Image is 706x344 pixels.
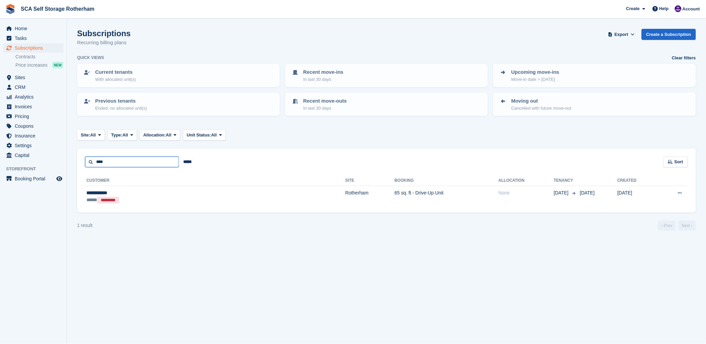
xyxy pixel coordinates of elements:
[15,62,48,68] span: Price increases
[3,174,63,183] a: menu
[15,54,63,60] a: Contracts
[607,29,636,40] button: Export
[18,3,97,14] a: SCA Self Storage Rotherham
[554,175,577,186] th: Tenancy
[5,4,15,14] img: stora-icon-8386f47178a22dfd0bd8f6a31ec36ba5ce8667c1dd55bd0f319d3a0aa187defe.svg
[15,43,55,53] span: Subscriptions
[303,105,347,112] p: In last 30 days
[499,189,554,196] div: None
[55,175,63,183] a: Preview store
[511,76,559,83] p: Move-in date > [DATE]
[15,92,55,102] span: Analytics
[183,129,226,140] button: Unit Status: All
[554,189,570,196] span: [DATE]
[626,5,640,12] span: Create
[286,64,487,87] a: Recent move-ins In last 30 days
[15,82,55,92] span: CRM
[511,97,571,105] p: Moving out
[15,34,55,43] span: Tasks
[675,5,682,12] img: Kelly Neesham
[15,73,55,82] span: Sites
[15,121,55,131] span: Coupons
[3,151,63,160] a: menu
[15,131,55,140] span: Insurance
[3,82,63,92] a: menu
[15,141,55,150] span: Settings
[615,31,628,38] span: Export
[77,39,131,47] p: Recurring billing plans
[90,132,96,138] span: All
[111,132,123,138] span: Type:
[15,102,55,111] span: Invoices
[78,64,279,87] a: Current tenants With allocated unit(s)
[642,29,696,40] a: Create a Subscription
[95,76,136,83] p: With allocated unit(s)
[683,6,700,12] span: Account
[395,186,499,207] td: 65 sq. ft - Drive-Up Unit
[303,68,343,76] p: Recent move-ins
[303,76,343,83] p: In last 30 days
[15,61,63,69] a: Price increases NEW
[95,68,136,76] p: Current tenants
[15,151,55,160] span: Capital
[15,112,55,121] span: Pricing
[3,92,63,102] a: menu
[81,132,90,138] span: Site:
[108,129,137,140] button: Type: All
[3,73,63,82] a: menu
[303,97,347,105] p: Recent move-outs
[3,141,63,150] a: menu
[659,5,669,12] span: Help
[658,221,676,231] a: Previous
[78,93,279,115] a: Previous tenants Ended, no allocated unit(s)
[211,132,217,138] span: All
[85,175,345,186] th: Customer
[52,62,63,68] div: NEW
[3,131,63,140] a: menu
[618,175,658,186] th: Created
[672,55,696,61] a: Clear filters
[3,34,63,43] a: menu
[675,159,683,165] span: Sort
[494,64,695,87] a: Upcoming move-ins Move-in date > [DATE]
[3,121,63,131] a: menu
[95,105,147,112] p: Ended, no allocated unit(s)
[511,68,559,76] p: Upcoming move-ins
[657,221,697,231] nav: Page
[511,105,571,112] p: Cancelled with future move-out
[95,97,147,105] p: Previous tenants
[77,222,92,229] div: 1 result
[187,132,211,138] span: Unit Status:
[140,129,181,140] button: Allocation: All
[618,186,658,207] td: [DATE]
[77,55,104,61] h6: Quick views
[166,132,172,138] span: All
[499,175,554,186] th: Allocation
[6,166,67,172] span: Storefront
[143,132,166,138] span: Allocation:
[395,175,499,186] th: Booking
[345,175,395,186] th: Site
[3,43,63,53] a: menu
[15,174,55,183] span: Booking Portal
[77,129,105,140] button: Site: All
[122,132,128,138] span: All
[580,190,595,195] span: [DATE]
[679,221,696,231] a: Next
[3,24,63,33] a: menu
[77,29,131,38] h1: Subscriptions
[345,186,395,207] td: Rotherham
[494,93,695,115] a: Moving out Cancelled with future move-out
[286,93,487,115] a: Recent move-outs In last 30 days
[3,112,63,121] a: menu
[3,102,63,111] a: menu
[15,24,55,33] span: Home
